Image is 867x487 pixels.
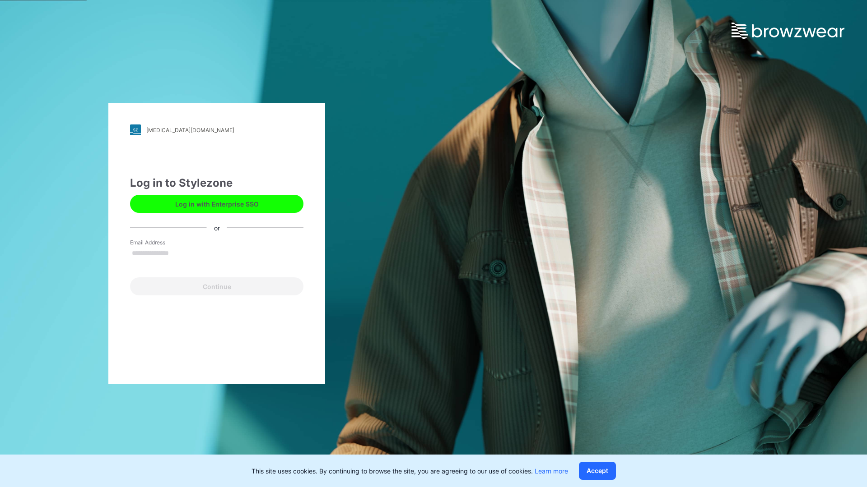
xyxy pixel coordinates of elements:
[130,239,193,247] label: Email Address
[130,195,303,213] button: Log in with Enterprise SSO
[535,467,568,475] a: Learn more
[146,127,234,133] div: [MEDICAL_DATA][DOMAIN_NAME]
[732,23,844,39] img: browzwear-logo.e42bd6dac1945053ebaf764b6aa21510.svg
[130,175,303,191] div: Log in to Stylezone
[207,223,227,232] div: or
[130,124,303,135] a: [MEDICAL_DATA][DOMAIN_NAME]
[130,124,141,135] img: stylezone-logo.562084cfcfab977791bfbf7441f1a819.svg
[579,462,616,480] button: Accept
[252,466,568,476] p: This site uses cookies. By continuing to browse the site, you are agreeing to our use of cookies.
